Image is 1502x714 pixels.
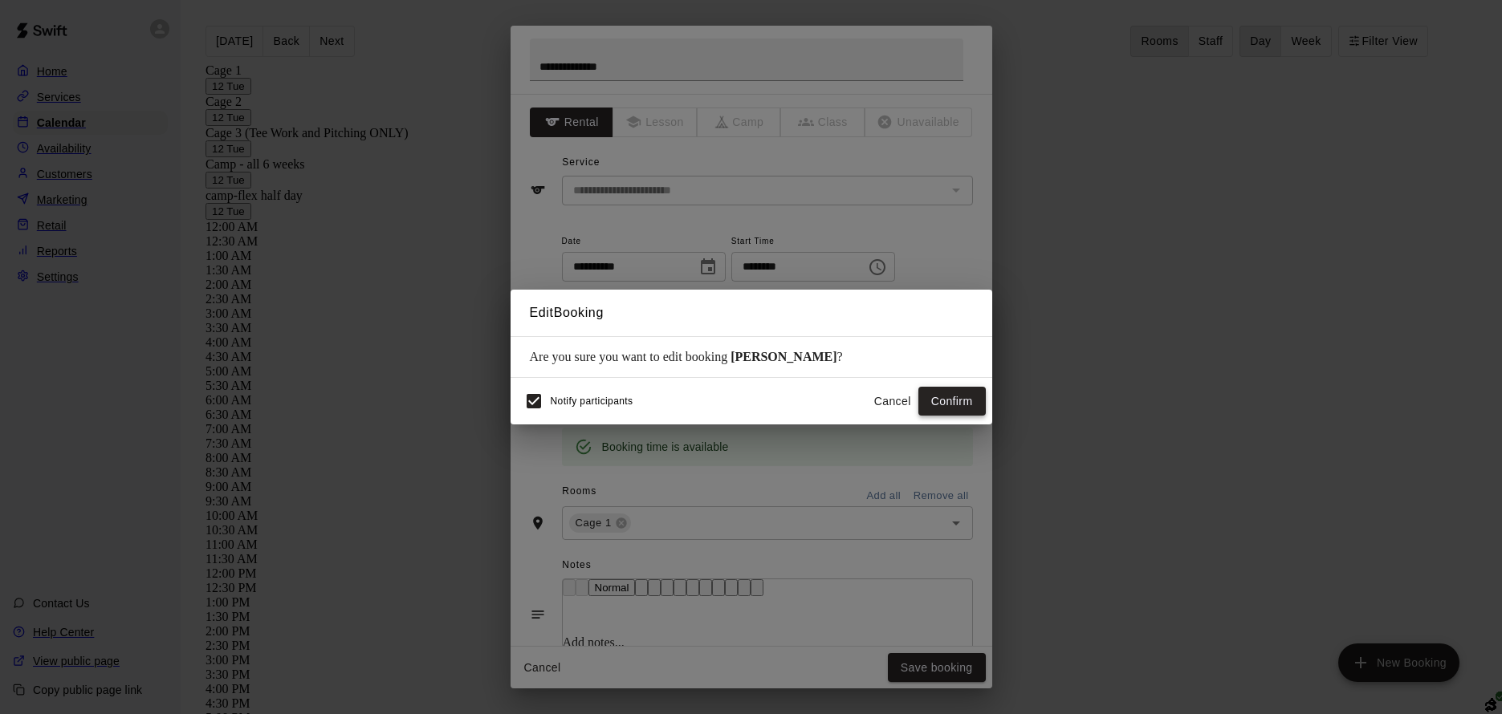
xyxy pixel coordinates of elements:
span: Notify participants [551,395,633,406]
button: Cancel [867,387,918,416]
h2: Edit Booking [511,290,992,336]
strong: [PERSON_NAME] [731,350,836,363]
button: Confirm [918,387,986,416]
div: Are you sure you want to edit booking ? [530,350,973,364]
